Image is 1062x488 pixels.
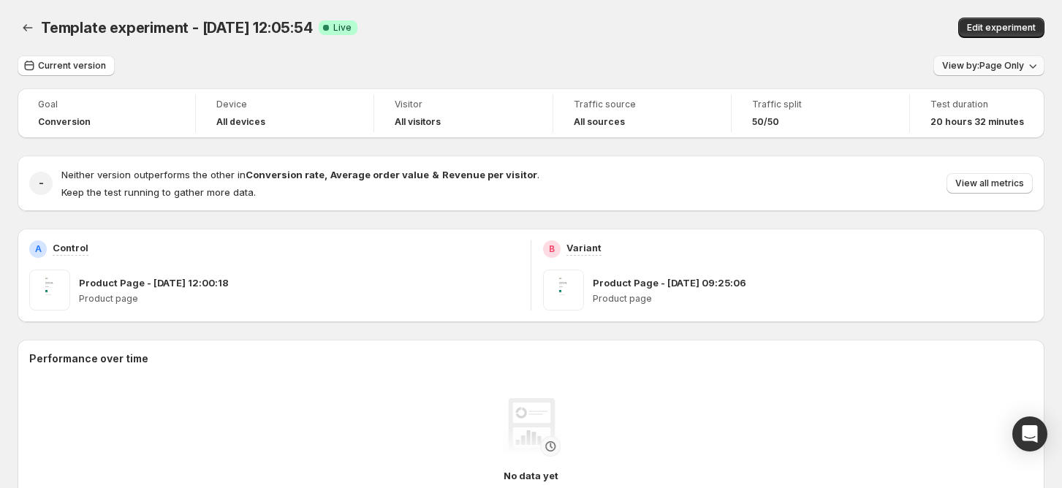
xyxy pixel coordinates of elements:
button: View by:Page Only [933,56,1044,76]
h2: A [35,243,42,255]
a: Traffic split50/50 [752,97,889,129]
h4: All visitors [395,116,441,128]
button: Current version [18,56,115,76]
strong: Conversion rate [246,169,325,180]
span: Goal [38,99,175,110]
span: Visitor [395,99,531,110]
span: Traffic source [574,99,710,110]
img: No data yet [502,398,561,457]
strong: & [432,169,439,180]
span: Live [333,22,352,34]
div: Open Intercom Messenger [1012,416,1047,451]
span: View all metrics [955,178,1024,189]
a: Test duration20 hours 32 minutes [930,97,1024,129]
span: Template experiment - [DATE] 12:05:54 [41,19,313,37]
span: Edit experiment [967,22,1036,34]
h2: B [549,243,555,255]
p: Product Page - [DATE] 09:25:06 [593,275,746,290]
h2: Performance over time [29,351,1033,366]
a: DeviceAll devices [216,97,353,129]
h2: - [39,176,44,191]
span: Current version [38,60,106,72]
span: Neither version outperforms the other in . [61,169,539,180]
span: 50/50 [752,116,779,128]
span: 20 hours 32 minutes [930,116,1024,128]
span: Traffic split [752,99,889,110]
span: Device [216,99,353,110]
h4: No data yet [504,468,558,483]
span: Test duration [930,99,1024,110]
img: Product Page - Sep 30, 12:00:18 [29,270,70,310]
button: Back [18,18,38,38]
p: Variant [566,240,602,255]
strong: Revenue per visitor [442,169,537,180]
a: VisitorAll visitors [395,97,531,129]
p: Product page [593,293,1033,305]
p: Control [53,240,88,255]
h4: All devices [216,116,265,128]
a: Traffic sourceAll sources [574,97,710,129]
span: View by: Page Only [942,60,1024,72]
strong: Average order value [330,169,429,180]
a: GoalConversion [38,97,175,129]
p: Product Page - [DATE] 12:00:18 [79,275,229,290]
span: Keep the test running to gather more data. [61,186,256,198]
span: Conversion [38,116,91,128]
p: Product page [79,293,519,305]
img: Product Page - Jul 31, 09:25:06 [543,270,584,310]
h4: All sources [574,116,625,128]
strong: , [325,169,327,180]
button: View all metrics [947,173,1033,194]
button: Edit experiment [958,18,1044,38]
